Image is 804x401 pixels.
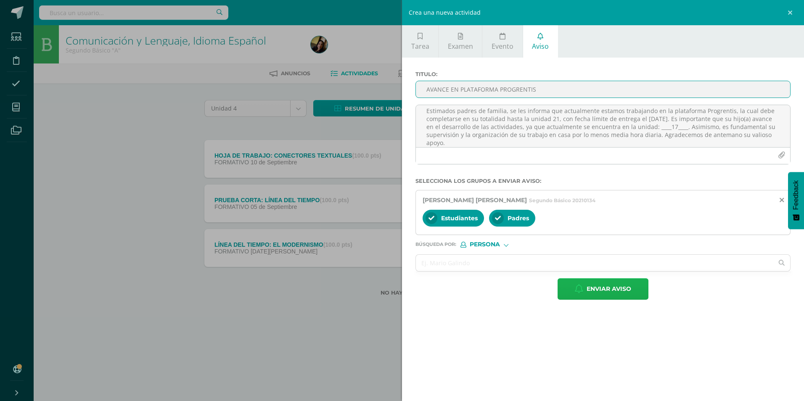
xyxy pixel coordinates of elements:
span: Aviso [532,42,549,51]
a: Aviso [523,25,558,58]
div: [object Object] [460,242,524,248]
span: Persona [470,242,500,247]
a: Tarea [402,25,438,58]
span: Estudiantes [441,214,478,222]
textarea: Estimados padres de familia, se les informa que actualmente estamos trabajando en la plataforma P... [416,105,790,147]
a: Evento [482,25,522,58]
span: Enviar aviso [587,279,631,299]
span: Búsqueda por : [415,242,456,247]
a: Examen [439,25,482,58]
input: Titulo [416,81,790,98]
span: Evento [492,42,513,51]
span: Tarea [411,42,429,51]
label: Selecciona los grupos a enviar aviso : [415,178,791,184]
label: Titulo : [415,71,791,77]
span: Feedback [792,180,800,210]
span: Examen [448,42,473,51]
span: [PERSON_NAME] [PERSON_NAME] [423,196,527,204]
button: Enviar aviso [558,278,648,300]
button: Feedback - Mostrar encuesta [788,172,804,229]
input: Ej. Mario Galindo [416,255,773,271]
span: Segundo Básico 20210134 [529,197,595,203]
span: Padres [508,214,529,222]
